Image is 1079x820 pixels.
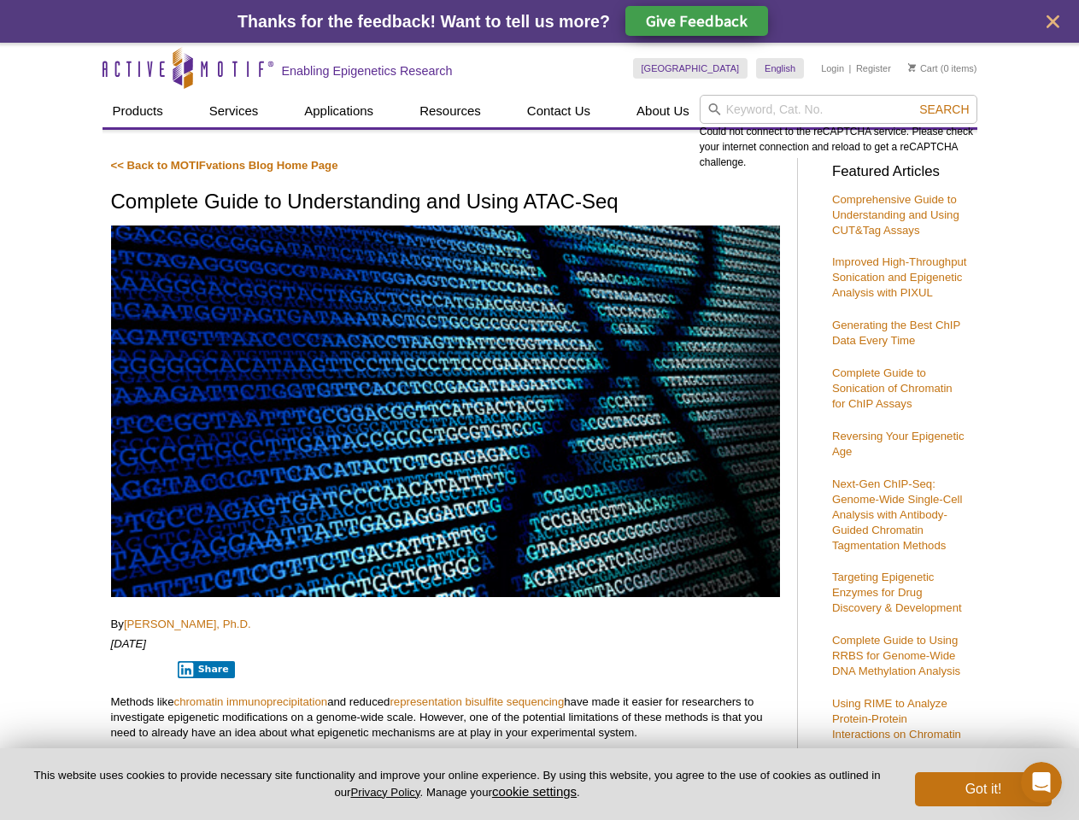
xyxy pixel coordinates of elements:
[756,58,804,79] a: English
[350,786,419,799] a: Privacy Policy
[700,95,977,124] input: Keyword, Cat. No.
[914,102,974,117] button: Search
[849,58,852,79] li: |
[111,637,147,650] em: [DATE]
[908,62,938,74] a: Cart
[832,697,961,741] a: Using RIME to Analyze Protein-Protein Interactions on Chromatin
[111,660,167,677] iframe: X Post Button
[294,95,384,127] a: Applications
[832,634,960,677] a: Complete Guide to Using RRBS for Genome-Wide DNA Methylation Analysis
[633,58,748,79] a: [GEOGRAPHIC_DATA]
[1021,762,1062,803] iframe: Intercom live chat
[103,95,173,127] a: Products
[832,165,969,179] h3: Featured Articles
[626,95,700,127] a: About Us
[821,62,844,74] a: Login
[111,694,780,741] p: Methods like and reduced have made it easier for researchers to investigate epigenetic modificati...
[832,193,959,237] a: Comprehensive Guide to Understanding and Using CUT&Tag Assays
[111,159,338,172] a: << Back to MOTIFvations Blog Home Page
[908,58,977,79] li: (0 items)
[646,11,748,31] span: Give Feedback
[124,618,251,630] a: [PERSON_NAME], Ph.D.
[282,63,453,79] h2: Enabling Epigenetics Research
[1042,11,1064,32] button: close
[856,62,891,74] a: Register
[111,617,780,632] p: By
[908,63,916,72] img: Your Cart
[915,772,1052,806] button: Got it!
[174,695,328,708] a: chromatin immunoprecipitation
[832,366,953,410] a: Complete Guide to Sonication of Chromatin for ChIP Assays
[111,190,780,215] h1: Complete Guide to Understanding and Using ATAC-Seq
[517,95,601,127] a: Contact Us
[178,661,235,678] button: Share
[390,695,564,708] a: representation bisulfite sequencing
[832,571,962,614] a: Targeting Epigenetic Enzymes for Drug Discovery & Development
[832,319,960,347] a: Generating the Best ChIP Data Every Time
[237,12,610,31] span: Thanks for the feedback! Want to tell us more?
[919,102,969,116] span: Search
[111,225,780,597] img: ATAC-Seq
[832,255,967,299] a: Improved High-Throughput Sonication and Epigenetic Analysis with PIXUL
[199,95,269,127] a: Services
[832,430,965,458] a: Reversing Your Epigenetic Age
[700,95,977,170] div: Could not connect to the reCAPTCHA service. Please check your internet connection and reload to g...
[832,477,962,552] a: Next-Gen ChIP-Seq: Genome-Wide Single-Cell Analysis with Antibody-Guided Chromatin Tagmentation M...
[409,95,491,127] a: Resources
[492,784,577,799] button: cookie settings
[27,768,887,800] p: This website uses cookies to provide necessary site functionality and improve your online experie...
